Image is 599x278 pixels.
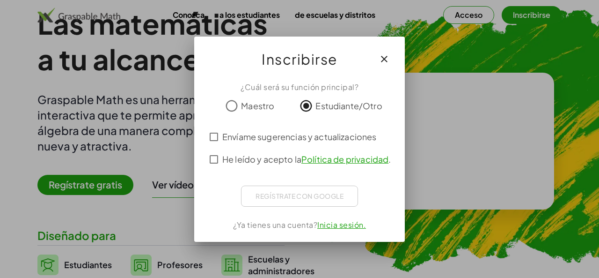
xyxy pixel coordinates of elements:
a: Inicia sesión. [317,220,366,230]
font: Envíame sugerencias y actualizaciones [222,131,377,142]
font: ¿Ya tienes una cuenta? [233,220,317,230]
font: He leído y acepto la [222,154,301,165]
font: Estudiante/Otro [315,100,382,111]
font: Inscribirse [262,50,337,68]
font: ¿Cuál será su función principal? [241,82,358,92]
font: . [388,154,391,165]
a: Política de privacidad [301,154,388,165]
font: Maestro [241,100,274,111]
